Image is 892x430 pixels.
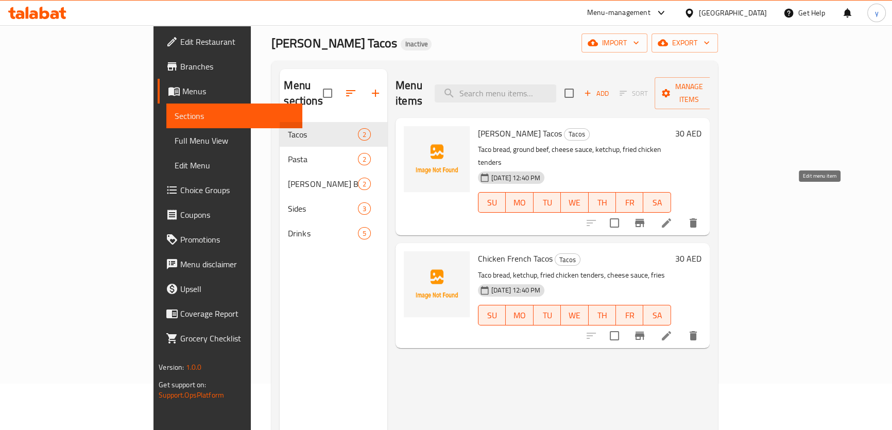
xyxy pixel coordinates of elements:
[555,254,580,266] span: Tacos
[478,192,506,213] button: SU
[627,323,652,348] button: Branch-specific-item
[288,227,357,239] span: Drinks
[604,325,625,347] span: Select to update
[593,195,612,210] span: TH
[487,173,544,183] span: [DATE] 12:40 PM
[288,202,357,215] div: Sides
[660,37,710,49] span: export
[166,128,302,153] a: Full Menu View
[589,305,616,325] button: TH
[643,305,671,325] button: SA
[159,388,224,402] a: Support.OpsPlatform
[616,305,643,325] button: FR
[616,192,643,213] button: FR
[280,221,387,246] div: Drinks5
[288,153,357,165] span: Pasta
[166,104,302,128] a: Sections
[655,77,724,109] button: Manage items
[506,305,533,325] button: MO
[510,308,529,323] span: MO
[643,192,671,213] button: SA
[158,29,302,54] a: Edit Restaurant
[180,209,294,221] span: Coupons
[317,82,338,104] span: Select all sections
[647,195,666,210] span: SA
[159,360,184,374] span: Version:
[280,118,387,250] nav: Menu sections
[538,195,557,210] span: TU
[561,192,588,213] button: WE
[675,126,701,141] h6: 30 AED
[589,192,616,213] button: TH
[401,38,432,50] div: Inactive
[271,31,397,55] span: [PERSON_NAME] Tacos
[534,305,561,325] button: TU
[180,258,294,270] span: Menu disclaimer
[534,192,561,213] button: TU
[158,178,302,202] a: Choice Groups
[180,36,294,48] span: Edit Restaurant
[565,308,584,323] span: WE
[564,128,590,141] div: Tacos
[663,80,715,106] span: Manage items
[158,202,302,227] a: Coupons
[555,253,580,266] div: Tacos
[158,301,302,326] a: Coverage Report
[582,88,610,99] span: Add
[510,195,529,210] span: MO
[182,85,294,97] span: Menus
[558,82,580,104] span: Select section
[288,128,357,141] div: Tacos
[158,79,302,104] a: Menus
[280,171,387,196] div: [PERSON_NAME] Burgers2
[180,60,294,73] span: Branches
[874,7,878,19] span: y
[288,178,357,190] div: Adam's Burgers
[186,360,202,374] span: 1.0.0
[358,202,371,215] div: items
[613,85,655,101] span: Select section first
[158,326,302,351] a: Grocery Checklist
[284,78,322,109] h2: Menu sections
[478,305,506,325] button: SU
[627,211,652,235] button: Branch-specific-item
[159,378,206,391] span: Get support on:
[404,251,470,317] img: Chicken French Tacos
[358,179,370,189] span: 2
[478,143,671,169] p: Taco bread, ground beef, cheese sauce, ketchup, fried chicken tenders
[358,229,370,238] span: 5
[620,195,639,210] span: FR
[180,233,294,246] span: Promotions
[158,227,302,252] a: Promotions
[358,227,371,239] div: items
[358,153,371,165] div: items
[580,85,613,101] span: Add item
[358,204,370,214] span: 3
[675,251,701,266] h6: 30 AED
[565,195,584,210] span: WE
[487,285,544,295] span: [DATE] 12:40 PM
[651,33,718,53] button: export
[358,128,371,141] div: items
[506,192,533,213] button: MO
[587,7,650,19] div: Menu-management
[681,323,706,348] button: delete
[180,184,294,196] span: Choice Groups
[590,37,639,49] span: import
[593,308,612,323] span: TH
[580,85,613,101] button: Add
[681,211,706,235] button: delete
[478,251,553,266] span: Chicken French Tacos
[564,128,589,140] span: Tacos
[483,195,502,210] span: SU
[604,212,625,234] span: Select to update
[620,308,639,323] span: FR
[158,252,302,277] a: Menu disclaimer
[288,178,357,190] span: [PERSON_NAME] Burgers
[699,7,767,19] div: [GEOGRAPHIC_DATA]
[180,283,294,295] span: Upsell
[166,153,302,178] a: Edit Menu
[338,81,363,106] span: Sort sections
[175,159,294,171] span: Edit Menu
